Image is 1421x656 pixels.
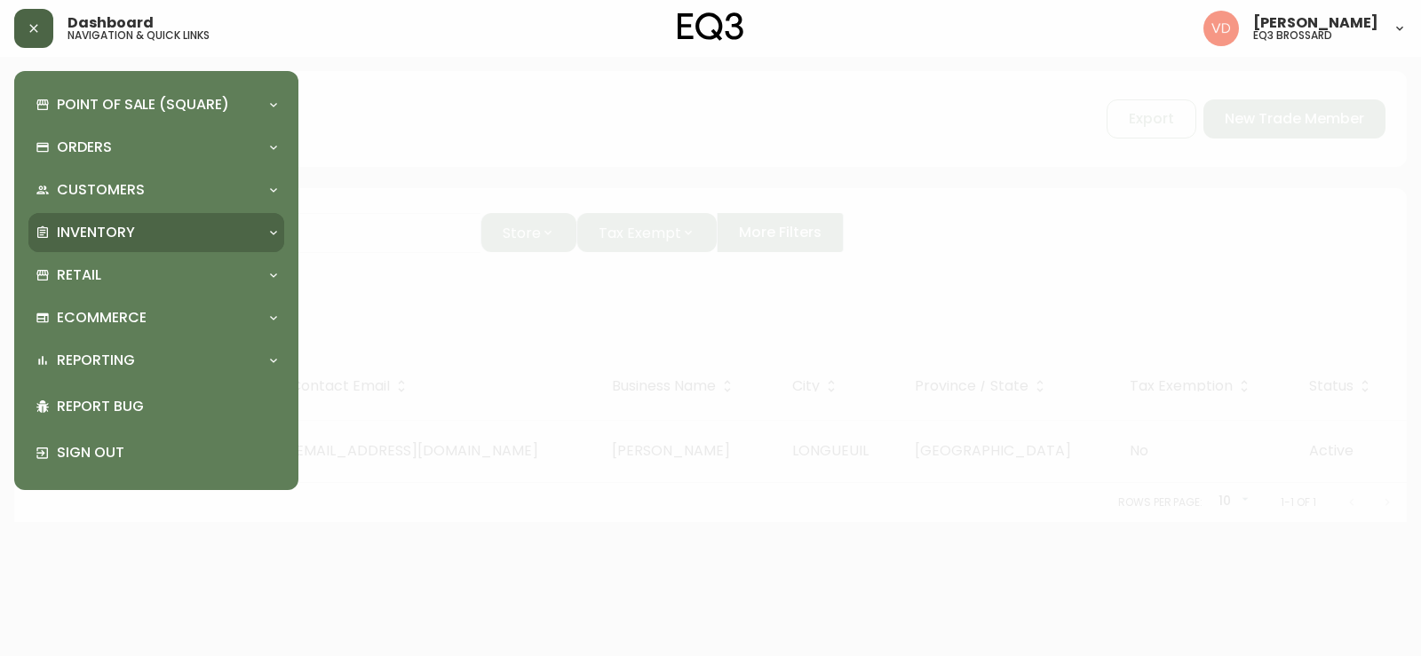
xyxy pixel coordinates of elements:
[57,397,277,416] p: Report Bug
[57,351,135,370] p: Reporting
[28,298,284,337] div: Ecommerce
[28,383,284,430] div: Report Bug
[57,308,147,328] p: Ecommerce
[1253,30,1332,41] h5: eq3 brossard
[28,128,284,167] div: Orders
[57,223,135,242] p: Inventory
[57,138,112,157] p: Orders
[28,85,284,124] div: Point of Sale (Square)
[1203,11,1239,46] img: 34cbe8de67806989076631741e6a7c6b
[57,180,145,200] p: Customers
[57,95,229,115] p: Point of Sale (Square)
[28,213,284,252] div: Inventory
[67,30,210,41] h5: navigation & quick links
[67,16,154,30] span: Dashboard
[28,341,284,380] div: Reporting
[28,256,284,295] div: Retail
[28,170,284,209] div: Customers
[1253,16,1378,30] span: [PERSON_NAME]
[678,12,743,41] img: logo
[57,265,101,285] p: Retail
[57,443,277,462] p: Sign Out
[28,430,284,476] div: Sign Out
